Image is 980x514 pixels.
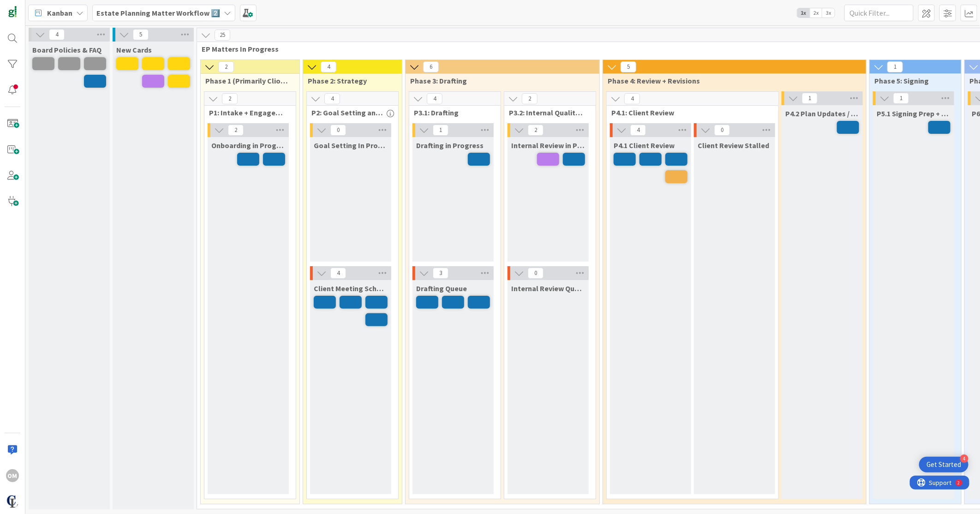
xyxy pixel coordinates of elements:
[621,61,636,72] span: 5
[416,141,484,150] span: Drafting in Progress
[423,61,439,72] span: 6
[797,8,810,18] span: 1x
[321,61,336,72] span: 4
[116,45,152,54] span: New Cards
[47,7,72,18] span: Kanban
[511,141,585,150] span: Internal Review in Progress
[887,61,903,72] span: 1
[433,125,448,136] span: 1
[311,108,387,117] span: P2: Goal Setting and Info Gathering
[433,268,448,279] span: 3
[630,125,646,136] span: 4
[511,284,585,293] span: Internal Review Queue
[528,125,544,136] span: 2
[714,125,730,136] span: 0
[48,4,50,11] div: 2
[211,141,285,150] span: Onboarding in Progress (post consult)
[6,6,19,19] img: Visit kanbanzone.com
[844,5,914,21] input: Quick Filter...
[6,469,19,482] div: OM
[205,76,288,85] span: Phase 1 (Primarily Clio Grow)
[919,457,968,472] div: Open Get Started checklist, remaining modules: 4
[427,93,442,104] span: 4
[410,76,588,85] span: Phase 3: Drafting
[810,8,822,18] span: 2x
[509,108,584,117] span: P3.2: Internal Quality Review
[308,76,390,85] span: Phase 2: Strategy
[785,109,859,118] span: P4.2 Plan Updates / Revisions
[926,460,961,469] div: Get Started
[414,108,489,117] span: P3.1: Drafting
[822,8,835,18] span: 3x
[314,284,388,293] span: Client Meeting Scheduled
[314,141,388,150] span: Goal Setting In Progress
[19,1,42,12] span: Support
[522,93,538,104] span: 2
[611,108,767,117] span: P4.1: Client Review
[215,30,230,41] span: 25
[6,495,19,508] img: avatar
[802,93,818,104] span: 1
[608,76,855,85] span: Phase 4: Review + Revisions
[324,93,340,104] span: 4
[209,108,284,117] span: P1: Intake + Engagement
[874,76,950,85] span: Phase 5: Signing
[698,141,769,150] span: Client Review Stalled
[96,8,220,18] b: Estate Planning Matter Workflow 2️⃣
[624,93,640,104] span: 4
[330,268,346,279] span: 4
[218,61,234,72] span: 2
[228,125,244,136] span: 2
[893,93,909,104] span: 1
[960,454,968,463] div: 4
[32,45,102,54] span: Board Policies & FAQ
[222,93,238,104] span: 2
[330,125,346,136] span: 0
[416,284,467,293] span: Drafting Queue
[133,29,149,40] span: 5
[528,268,544,279] span: 0
[49,29,65,40] span: 4
[614,141,675,150] span: P4.1 Client Review
[877,109,950,118] span: P5.1 Signing Prep + Signing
